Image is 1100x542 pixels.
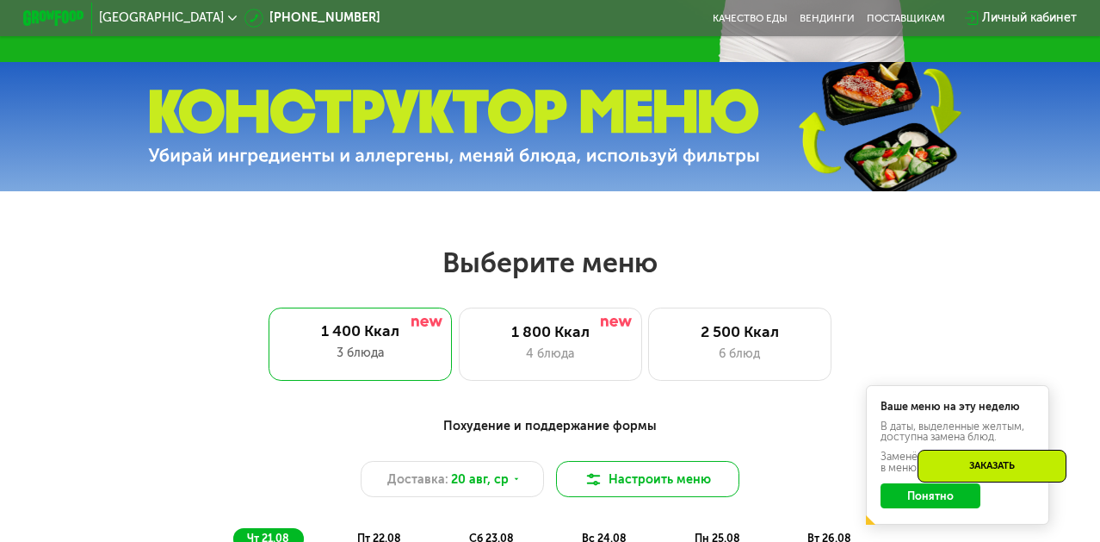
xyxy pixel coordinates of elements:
[713,12,788,24] a: Качество еды
[284,344,436,362] div: 3 блюда
[49,246,1051,280] h2: Выберите меню
[451,470,509,489] span: 20 авг, ср
[474,323,626,341] div: 1 800 Ккал
[918,450,1066,483] div: Заказать
[244,9,380,27] a: [PHONE_NUMBER]
[387,470,448,489] span: Доставка:
[881,402,1036,412] div: Ваше меню на эту неделю
[99,12,224,24] span: [GEOGRAPHIC_DATA]
[867,12,945,24] div: поставщикам
[284,322,436,340] div: 1 400 Ккал
[982,9,1077,27] div: Личный кабинет
[474,345,626,363] div: 4 блюда
[98,417,1003,436] div: Похудение и поддержание формы
[881,421,1036,443] div: В даты, выделенные желтым, доступна замена блюд.
[800,12,855,24] a: Вендинги
[881,483,980,508] button: Понятно
[664,323,815,341] div: 2 500 Ккал
[556,461,739,498] button: Настроить меню
[664,345,815,363] div: 6 блюд
[881,452,1036,473] div: Заменённые блюда пометили в меню жёлтой точкой.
